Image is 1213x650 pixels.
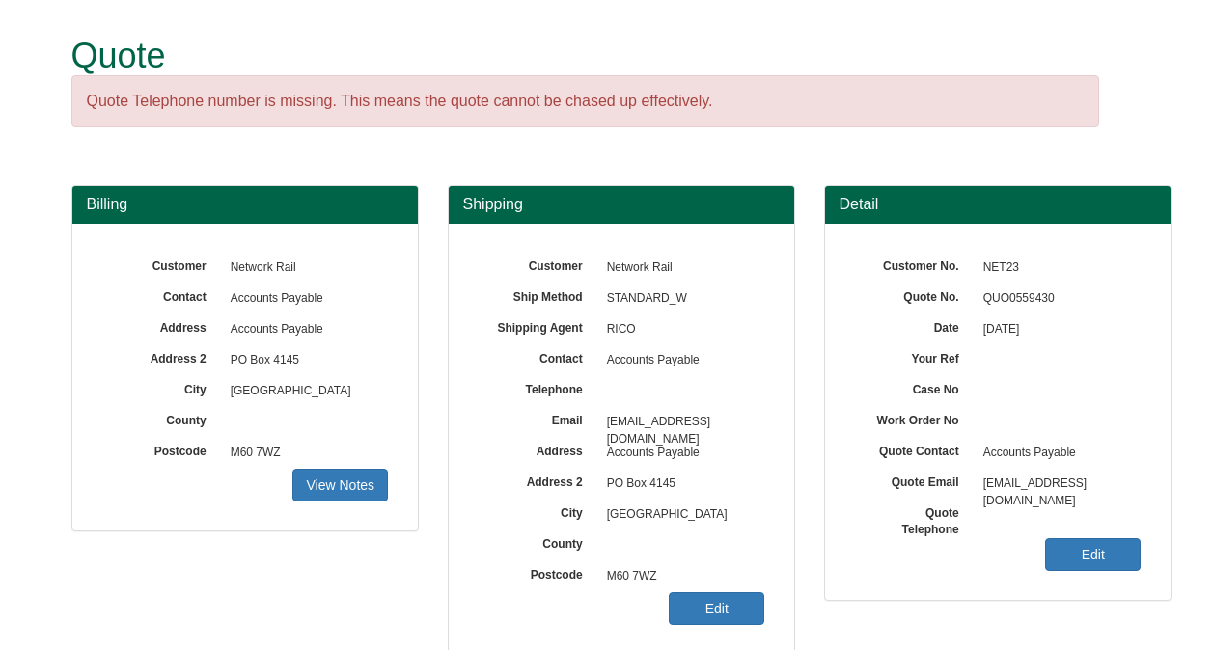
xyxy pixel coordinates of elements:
[974,469,1142,500] span: [EMAIL_ADDRESS][DOMAIN_NAME]
[478,314,597,337] label: Shipping Agent
[478,376,597,398] label: Telephone
[854,345,974,367] label: Your Ref
[478,407,597,429] label: Email
[101,253,221,275] label: Customer
[101,314,221,337] label: Address
[597,438,765,469] span: Accounts Payable
[974,438,1142,469] span: Accounts Payable
[840,196,1156,213] h3: Detail
[87,196,403,213] h3: Billing
[478,500,597,522] label: City
[597,500,765,530] span: [GEOGRAPHIC_DATA]
[478,469,597,491] label: Address 2
[478,284,597,306] label: Ship Method
[463,196,780,213] h3: Shipping
[478,561,597,583] label: Postcode
[101,407,221,429] label: County
[478,438,597,460] label: Address
[597,253,765,284] span: Network Rail
[597,345,765,376] span: Accounts Payable
[854,469,974,491] label: Quote Email
[597,561,765,592] span: M60 7WZ
[854,407,974,429] label: Work Order No
[597,314,765,345] span: RICO
[292,469,388,501] a: View Notes
[71,75,1099,128] div: Quote Telephone number is missing. This means the quote cannot be chased up effectively.
[101,438,221,460] label: Postcode
[221,284,389,314] span: Accounts Payable
[669,592,764,625] a: Edit
[854,376,974,398] label: Case No
[854,253,974,275] label: Customer No.
[974,284,1142,314] span: QUO0559430
[854,500,974,538] label: Quote Telephone
[597,469,765,500] span: PO Box 4145
[597,284,765,314] span: STANDARD_W
[974,253,1142,284] span: NET23
[71,37,1099,75] h1: Quote
[221,314,389,345] span: Accounts Payable
[478,530,597,553] label: County
[221,345,389,376] span: PO Box 4145
[478,253,597,275] label: Customer
[854,284,974,306] label: Quote No.
[974,314,1142,345] span: [DATE]
[854,438,974,460] label: Quote Contact
[478,345,597,367] label: Contact
[101,345,221,367] label: Address 2
[221,253,389,284] span: Network Rail
[854,314,974,337] label: Date
[221,438,389,469] span: M60 7WZ
[1045,538,1141,571] a: Edit
[101,284,221,306] label: Contact
[597,407,765,438] span: [EMAIL_ADDRESS][DOMAIN_NAME]
[221,376,389,407] span: [GEOGRAPHIC_DATA]
[101,376,221,398] label: City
